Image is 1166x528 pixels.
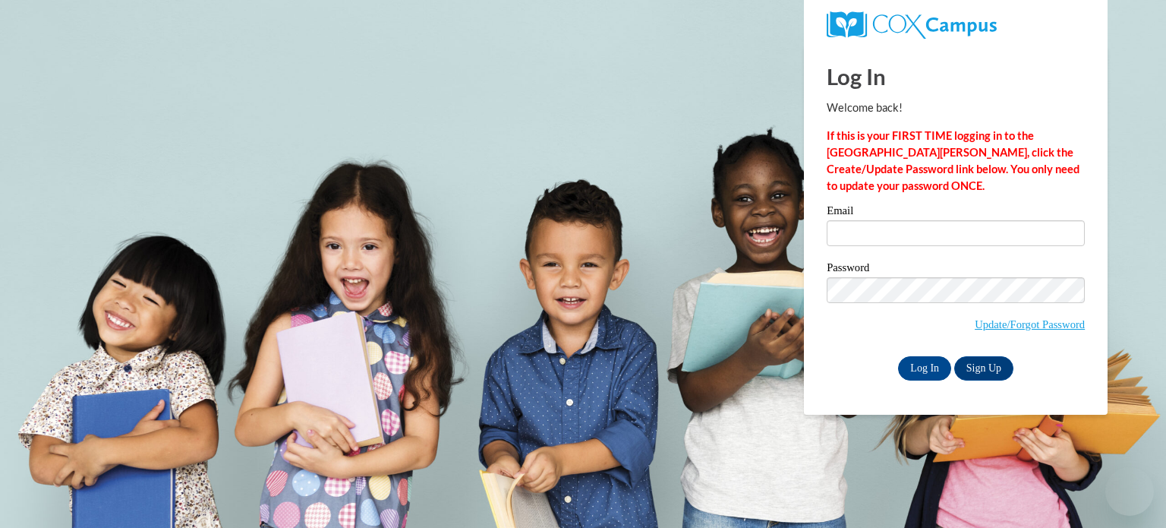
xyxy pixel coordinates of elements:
[1105,467,1154,516] iframe: Button to launch messaging window
[898,356,951,381] input: Log In
[827,262,1085,277] label: Password
[827,11,1085,39] a: COX Campus
[827,129,1079,192] strong: If this is your FIRST TIME logging in to the [GEOGRAPHIC_DATA][PERSON_NAME], click the Create/Upd...
[827,61,1085,92] h1: Log In
[827,205,1085,220] label: Email
[827,11,997,39] img: COX Campus
[975,318,1085,330] a: Update/Forgot Password
[827,100,1085,116] p: Welcome back!
[954,356,1013,381] a: Sign Up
